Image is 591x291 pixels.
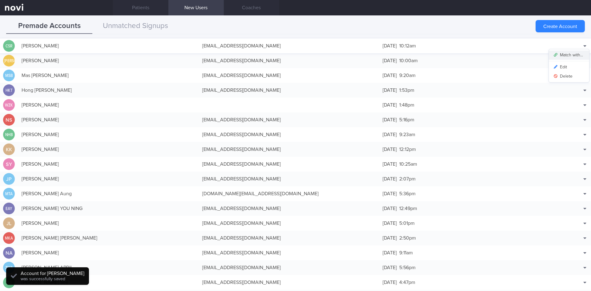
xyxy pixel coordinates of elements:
[4,232,14,244] div: MKA
[383,162,397,167] span: [DATE]
[4,84,14,96] div: HKT
[4,70,14,82] div: MSB
[383,88,397,93] span: [DATE]
[199,232,380,244] div: [EMAIL_ADDRESS][DOMAIN_NAME]
[383,132,397,137] span: [DATE]
[383,280,397,285] span: [DATE]
[549,51,589,60] button: Match with...
[18,188,199,200] div: [PERSON_NAME] Aung
[4,40,14,52] div: CSR
[383,250,397,255] span: [DATE]
[18,99,199,111] div: [PERSON_NAME]
[18,217,199,229] div: [PERSON_NAME]
[399,250,413,255] span: 9:11am
[399,191,416,196] span: 5:36pm
[549,63,589,72] button: Edit
[383,103,397,107] span: [DATE]
[4,55,14,67] div: [PERSON_NAME]
[4,188,14,200] div: MTA
[399,147,416,152] span: 12:12pm
[18,158,199,170] div: [PERSON_NAME]
[4,129,14,141] div: NHB
[21,270,84,277] div: Account for [PERSON_NAME]
[4,277,14,289] div: YLS
[399,162,417,167] span: 10:25am
[199,247,380,259] div: [EMAIL_ADDRESS][DOMAIN_NAME]
[199,114,380,126] div: [EMAIL_ADDRESS][DOMAIN_NAME]
[549,72,589,81] button: Delete
[399,58,418,63] span: 10:00am
[383,117,397,122] span: [DATE]
[18,128,199,141] div: [PERSON_NAME]
[399,236,416,240] span: 2:50pm
[383,236,397,240] span: [DATE]
[18,55,199,67] div: [PERSON_NAME]
[399,43,416,48] span: 10:12am
[383,265,397,270] span: [DATE]
[92,18,179,34] button: Unmatched Signups
[399,117,414,122] span: 5:16pm
[3,158,15,170] div: SY
[3,143,15,156] div: KK
[199,84,380,96] div: [EMAIL_ADDRESS][DOMAIN_NAME]
[199,173,380,185] div: [EMAIL_ADDRESS][DOMAIN_NAME]
[18,276,199,289] div: [PERSON_NAME] See
[4,203,14,215] div: EAY
[199,202,380,215] div: [EMAIL_ADDRESS][DOMAIN_NAME]
[399,280,415,285] span: 4:47pm
[18,247,199,259] div: [PERSON_NAME]
[4,99,14,111] div: WZK
[4,262,14,274] div: ZWA
[3,247,15,259] div: NA
[199,40,380,52] div: [EMAIL_ADDRESS][DOMAIN_NAME]
[383,176,397,181] span: [DATE]
[399,103,414,107] span: 1:48pm
[383,43,397,48] span: [DATE]
[199,69,380,82] div: [EMAIL_ADDRESS][DOMAIN_NAME]
[199,261,380,274] div: [EMAIL_ADDRESS][DOMAIN_NAME]
[383,191,397,196] span: [DATE]
[18,69,199,82] div: Mas [PERSON_NAME]
[18,173,199,185] div: [PERSON_NAME]
[199,188,380,200] div: [DOMAIN_NAME][EMAIL_ADDRESS][DOMAIN_NAME]
[383,147,397,152] span: [DATE]
[399,206,417,211] span: 12:49pm
[399,265,416,270] span: 5:56pm
[6,18,92,34] button: Premade Accounts
[18,202,199,215] div: [PERSON_NAME] YOU NING
[18,261,199,274] div: [PERSON_NAME] APRIL
[18,84,199,96] div: Hong [PERSON_NAME]
[383,206,397,211] span: [DATE]
[3,114,15,126] div: NS
[18,40,199,52] div: [PERSON_NAME]
[18,114,199,126] div: [PERSON_NAME]
[399,88,414,93] span: 1:53pm
[399,132,415,137] span: 9:23am
[199,158,380,170] div: [EMAIL_ADDRESS][DOMAIN_NAME]
[21,277,65,281] span: was successfully saved
[3,173,15,185] div: JP
[199,217,380,229] div: [EMAIL_ADDRESS][DOMAIN_NAME]
[399,221,415,226] span: 5:01pm
[383,58,397,63] span: [DATE]
[199,143,380,156] div: [EMAIL_ADDRESS][DOMAIN_NAME]
[199,55,380,67] div: [EMAIL_ADDRESS][DOMAIN_NAME]
[536,20,585,32] button: Create Account
[18,232,199,244] div: [PERSON_NAME] [PERSON_NAME]
[399,176,416,181] span: 2:07pm
[199,276,380,289] div: [EMAIL_ADDRESS][DOMAIN_NAME]
[399,73,416,78] span: 9:20am
[3,217,15,229] div: JL
[383,221,397,226] span: [DATE]
[199,128,380,141] div: [EMAIL_ADDRESS][DOMAIN_NAME]
[383,73,397,78] span: [DATE]
[18,143,199,156] div: [PERSON_NAME]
